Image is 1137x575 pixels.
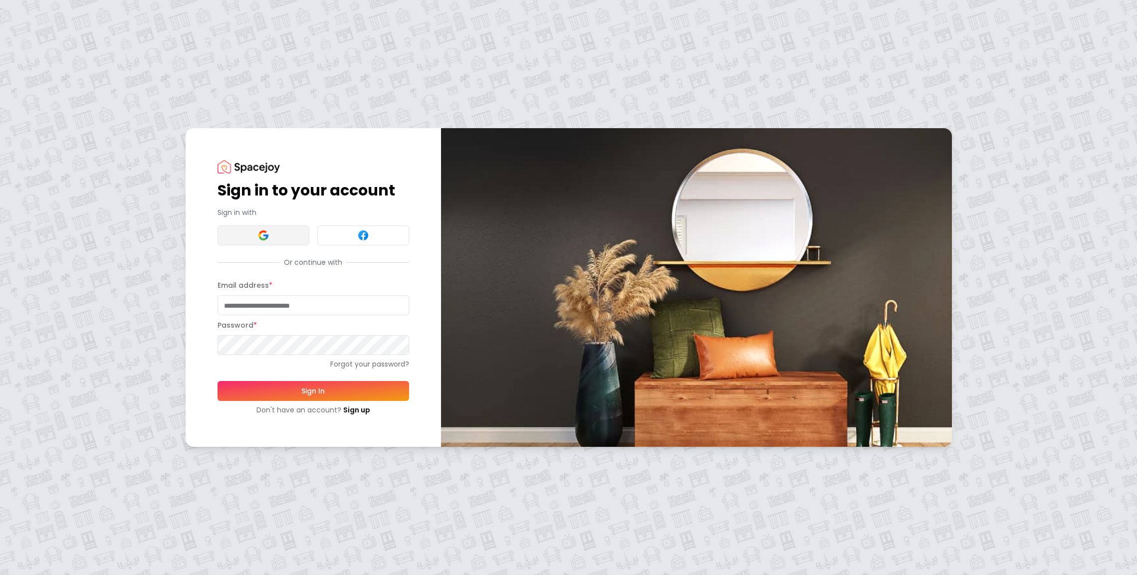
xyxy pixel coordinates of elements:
[218,320,257,330] label: Password
[218,280,272,290] label: Email address
[218,160,280,174] img: Spacejoy Logo
[218,182,409,199] h1: Sign in to your account
[218,207,409,217] p: Sign in with
[218,359,409,369] a: Forgot your password?
[441,128,952,447] img: banner
[357,229,369,241] img: Facebook signin
[343,405,370,415] a: Sign up
[218,381,409,401] button: Sign In
[257,229,269,241] img: Google signin
[280,257,346,267] span: Or continue with
[218,405,409,415] div: Don't have an account?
